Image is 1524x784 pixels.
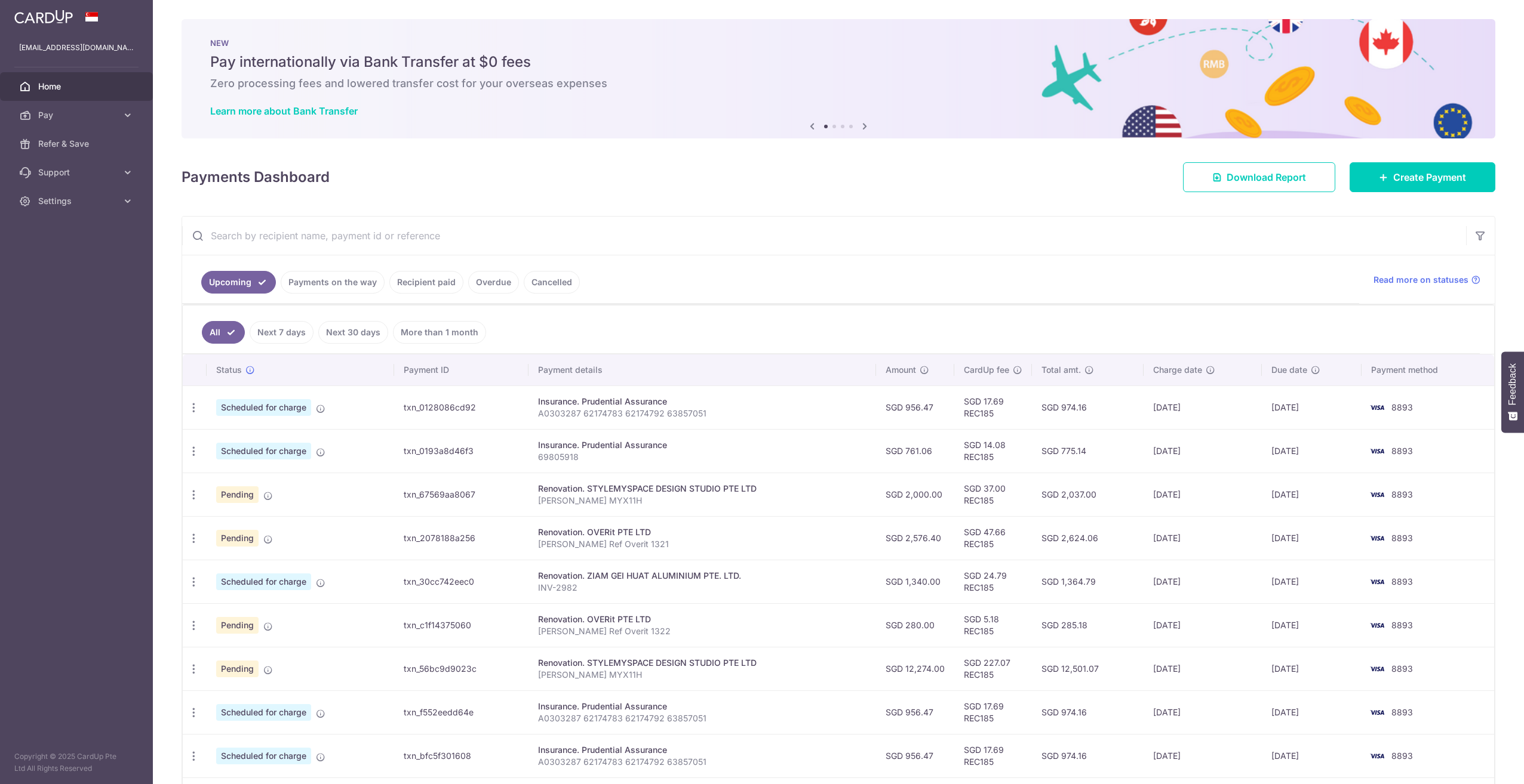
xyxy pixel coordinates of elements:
span: Amount [886,364,916,376]
span: Pending [216,530,259,547]
span: 8893 [1391,446,1413,456]
th: Payment details [529,354,876,385]
div: Insurance. Prudential Assurance [538,396,867,408]
a: Recipient paid [389,271,463,294]
td: [DATE] [1262,647,1362,690]
td: [DATE] [1262,734,1362,777]
td: [DATE] [1262,560,1362,603]
div: Renovation. OVERit PTE LTD [538,526,867,538]
td: txn_0128086cd92 [394,385,529,429]
td: SGD 2,000.00 [876,473,954,516]
td: [DATE] [1144,647,1262,690]
td: SGD 24.79 REC185 [954,560,1032,603]
span: 8893 [1391,402,1413,412]
img: Bank Card [1365,662,1389,676]
td: SGD 775.14 [1032,429,1144,473]
span: 8893 [1391,489,1413,499]
td: txn_c1f14375060 [394,603,529,647]
p: [PERSON_NAME] Ref Overit 1321 [538,538,867,550]
img: Bank Card [1365,618,1389,632]
span: CardUp fee [964,364,1009,376]
span: Pay [38,109,117,121]
td: txn_30cc742eec0 [394,560,529,603]
td: [DATE] [1144,734,1262,777]
td: SGD 17.69 REC185 [954,690,1032,734]
td: SGD 17.69 REC185 [954,734,1032,777]
a: Next 7 days [250,321,314,344]
div: Renovation. STYLEMYSPACE DESIGN STUDIO PTE LTD [538,657,867,669]
span: Due date [1271,364,1307,376]
td: SGD 285.18 [1032,603,1144,647]
span: 8893 [1391,663,1413,674]
span: 8893 [1391,620,1413,630]
a: Learn more about Bank Transfer [210,105,358,117]
td: SGD 12,501.07 [1032,647,1144,690]
td: SGD 956.47 [876,385,954,429]
td: SGD 12,274.00 [876,647,954,690]
span: Scheduled for charge [216,573,311,590]
span: Download Report [1227,170,1306,184]
h6: Zero processing fees and lowered transfer cost for your overseas expenses [210,76,1467,91]
td: SGD 280.00 [876,603,954,647]
div: Renovation. ZIAM GEI HUAT ALUMINIUM PTE. LTD. [538,570,867,582]
span: Settings [38,195,117,207]
td: SGD 956.47 [876,690,954,734]
div: Insurance. Prudential Assurance [538,700,867,712]
td: [DATE] [1144,560,1262,603]
img: CardUp [14,10,73,24]
td: [DATE] [1262,603,1362,647]
td: txn_0193a8d46f3 [394,429,529,473]
img: Bank Card [1365,705,1389,720]
td: [DATE] [1262,473,1362,516]
span: Support [38,166,117,178]
p: INV-2982 [538,582,867,594]
span: Charge date [1153,364,1202,376]
div: Renovation. OVERit PTE LTD [538,613,867,625]
span: Scheduled for charge [216,443,311,459]
td: [DATE] [1144,690,1262,734]
th: Payment ID [394,354,529,385]
span: Pending [216,660,259,677]
img: Bank Card [1365,444,1389,458]
span: 8893 [1391,707,1413,717]
p: A0303287 62174783 62174792 63857051 [538,756,867,768]
td: SGD 1,364.79 [1032,560,1144,603]
p: 69805918 [538,451,867,463]
p: [EMAIL_ADDRESS][DOMAIN_NAME] [19,42,134,54]
a: Payments on the way [281,271,385,294]
td: txn_f552eedd64e [394,690,529,734]
td: [DATE] [1144,385,1262,429]
td: SGD 2,037.00 [1032,473,1144,516]
td: [DATE] [1262,385,1362,429]
td: SGD 974.16 [1032,690,1144,734]
td: SGD 47.66 REC185 [954,516,1032,560]
div: Insurance. Prudential Assurance [538,744,867,756]
div: Renovation. STYLEMYSPACE DESIGN STUDIO PTE LTD [538,483,867,495]
a: Next 30 days [318,321,388,344]
span: Read more on statuses [1374,274,1468,286]
a: Read more on statuses [1374,274,1480,286]
img: Bank Card [1365,575,1389,589]
a: Cancelled [524,271,580,294]
td: SGD 5.18 REC185 [954,603,1032,647]
span: Pending [216,617,259,634]
img: Bank Card [1365,749,1389,763]
td: [DATE] [1262,516,1362,560]
td: [DATE] [1262,429,1362,473]
td: [DATE] [1144,516,1262,560]
p: NEW [210,38,1467,48]
th: Payment method [1362,354,1494,385]
span: Scheduled for charge [216,399,311,416]
p: A0303287 62174783 62174792 63857051 [538,712,867,724]
span: Home [38,81,117,92]
td: SGD 17.69 REC185 [954,385,1032,429]
button: Feedback - Show survey [1501,351,1524,433]
td: txn_67569aa8067 [394,473,529,516]
td: SGD 37.00 REC185 [954,473,1032,516]
div: Insurance. Prudential Assurance [538,439,867,451]
span: Pending [216,486,259,503]
td: txn_bfc5f301608 [394,734,529,777]
h4: Payments Dashboard [182,166,330,188]
img: Bank Card [1365,487,1389,502]
td: SGD 2,576.40 [876,516,954,560]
